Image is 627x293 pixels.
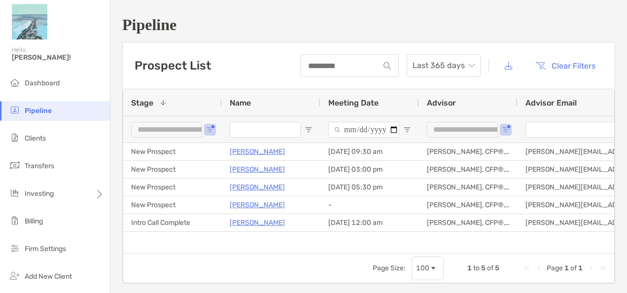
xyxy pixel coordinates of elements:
img: dashboard icon [9,76,21,88]
img: clients icon [9,132,21,144]
span: Clients [25,134,46,143]
span: Transfers [25,162,54,170]
img: investing icon [9,187,21,199]
span: Advisor [427,98,456,108]
span: Page [547,264,563,272]
div: First Page [523,264,531,272]
img: billing icon [9,215,21,226]
div: 100 [416,264,429,272]
span: 1 [578,264,583,272]
span: Meeting Date [328,98,379,108]
span: Billing [25,217,43,225]
button: Open Filter Menu [206,126,214,134]
div: [PERSON_NAME], CFP®, CHFC®, CDFA [419,214,518,231]
span: Add New Client [25,272,72,281]
button: Clear Filters [528,55,603,76]
div: [DATE] 03:00 pm [320,161,419,178]
a: [PERSON_NAME] [230,199,285,211]
img: input icon [383,62,391,70]
div: New Prospect [123,161,222,178]
div: [DATE] 12:00 am [320,214,419,231]
span: Firm Settings [25,245,66,253]
div: [PERSON_NAME], CFP®, CHFC®, CDFA [419,161,518,178]
img: firm-settings icon [9,242,21,254]
img: transfers icon [9,159,21,171]
span: Advisor Email [525,98,577,108]
a: [PERSON_NAME] [230,146,285,158]
button: Open Filter Menu [305,126,313,134]
div: New Prospect [123,179,222,196]
span: to [473,264,480,272]
div: - [320,196,419,214]
span: Name [230,98,251,108]
div: Last Page [598,264,606,272]
div: Previous Page [535,264,543,272]
div: New Prospect [123,196,222,214]
span: Stage [131,98,153,108]
div: [DATE] 05:30 pm [320,179,419,196]
span: Last 365 days [413,55,475,76]
button: Open Filter Menu [502,126,510,134]
input: Name Filter Input [230,122,301,138]
span: Dashboard [25,79,60,87]
img: add_new_client icon [9,270,21,282]
a: [PERSON_NAME] [230,181,285,193]
img: Zoe Logo [12,4,47,39]
button: Open Filter Menu [403,126,411,134]
div: [PERSON_NAME], CFP®, CHFC®, CDFA [419,143,518,160]
img: pipeline icon [9,104,21,116]
h3: Prospect List [135,59,211,73]
h1: Pipeline [122,16,615,34]
a: [PERSON_NAME] [230,217,285,229]
span: Pipeline [25,107,52,115]
span: Investing [25,189,54,198]
div: Page Size: [373,264,406,272]
span: of [570,264,577,272]
span: 1 [564,264,569,272]
div: [PERSON_NAME], CFP®, CHFC®, CDFA [419,196,518,214]
div: [PERSON_NAME], CFP®, CHFC®, CDFA [419,179,518,196]
a: [PERSON_NAME] [230,163,285,176]
span: of [487,264,493,272]
div: Next Page [587,264,594,272]
div: New Prospect [123,143,222,160]
div: Intro Call Complete [123,214,222,231]
span: 5 [481,264,486,272]
div: [DATE] 09:30 am [320,143,419,160]
span: 5 [495,264,499,272]
span: [PERSON_NAME]! [12,53,104,62]
div: Page Size [412,256,444,280]
input: Meeting Date Filter Input [328,122,399,138]
span: 1 [467,264,472,272]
